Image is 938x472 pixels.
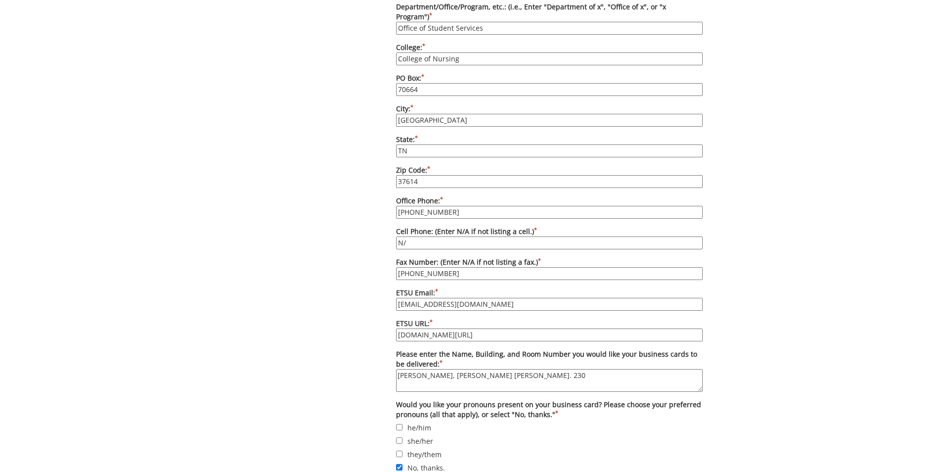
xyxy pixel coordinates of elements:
[396,52,703,65] input: College:*
[396,114,703,127] input: City:*
[396,165,703,188] label: Zip Code:
[396,464,402,471] input: No, thanks.
[396,267,703,280] input: Fax Number: (Enter N/A if not listing a fax.)*
[396,422,703,433] label: he/him
[396,227,703,249] label: Cell Phone: (Enter N/A if not listing a cell.)
[396,298,703,311] input: ETSU Email:*
[396,288,703,311] label: ETSU Email:
[396,206,703,219] input: Office Phone:*
[396,22,703,35] input: Department/Office/Program, etc.: (i.e., Enter "Department of x", "Office of x", or "x Program")*
[396,175,703,188] input: Zip Code:*
[396,257,703,280] label: Fax Number: (Enter N/A if not listing a fax.)
[396,73,703,96] label: PO Box:
[396,369,703,392] textarea: Please enter the Name, Building, and Room Number you would like your business cards to be deliver...
[396,349,703,392] label: Please enter the Name, Building, and Room Number you would like your business cards to be delivered:
[396,236,703,249] input: Cell Phone: (Enter N/A if not listing a cell.)*
[396,144,703,157] input: State:*
[396,451,402,457] input: they/them
[396,329,703,341] input: ETSU URL:*
[396,104,703,127] label: City:
[396,424,402,430] input: he/him
[396,196,703,219] label: Office Phone:
[396,2,703,35] label: Department/Office/Program, etc.: (i.e., Enter "Department of x", "Office of x", or "x Program")
[396,435,703,446] label: she/her
[396,437,402,444] input: she/her
[396,83,703,96] input: PO Box:*
[396,449,703,460] label: they/them
[396,400,703,420] label: Would you like your pronouns present on your business card? Please choose your preferred pronouns...
[396,43,703,65] label: College:
[396,135,703,157] label: State:
[396,319,703,341] label: ETSU URL:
